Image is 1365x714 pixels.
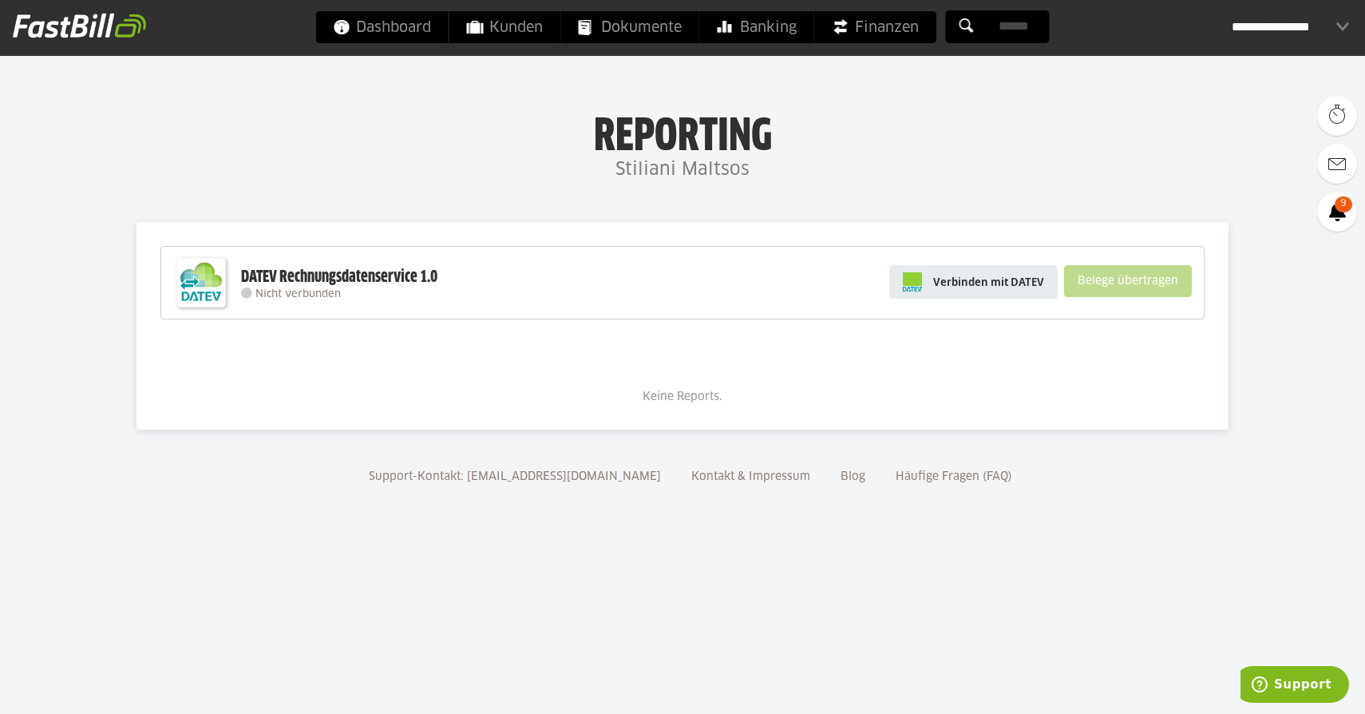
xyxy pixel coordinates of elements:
[13,13,146,38] img: fastbill_logo_white.png
[718,11,797,43] span: Banking
[1064,265,1192,297] sl-button: Belege übertragen
[686,471,816,482] a: Kontakt & Impressum
[1317,192,1357,232] a: 9
[1240,666,1349,706] iframe: Öffnet ein Widget, in dem Sie weitere Informationen finden
[889,265,1058,299] a: Verbinden mit DATEV
[561,11,699,43] a: Dokumente
[579,11,682,43] span: Dokumente
[933,274,1044,290] span: Verbinden mit DATEV
[700,11,814,43] a: Banking
[255,289,341,299] span: Nicht verbunden
[160,113,1205,154] h1: Reporting
[241,267,437,288] div: DATEV Rechnungsdatenservice 1.0
[1335,196,1352,212] span: 9
[903,272,922,292] img: pi-datev-logo-farbig-24.svg
[833,11,919,43] span: Finanzen
[334,11,431,43] span: Dashboard
[169,251,233,315] img: DATEV-Datenservice Logo
[467,11,543,43] span: Kunden
[890,471,1018,482] a: Häufige Fragen (FAQ)
[835,471,871,482] a: Blog
[815,11,936,43] a: Finanzen
[363,471,667,482] a: Support-Kontakt: [EMAIL_ADDRESS][DOMAIN_NAME]
[449,11,560,43] a: Kunden
[316,11,449,43] a: Dashboard
[643,391,722,403] span: Keine Reports.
